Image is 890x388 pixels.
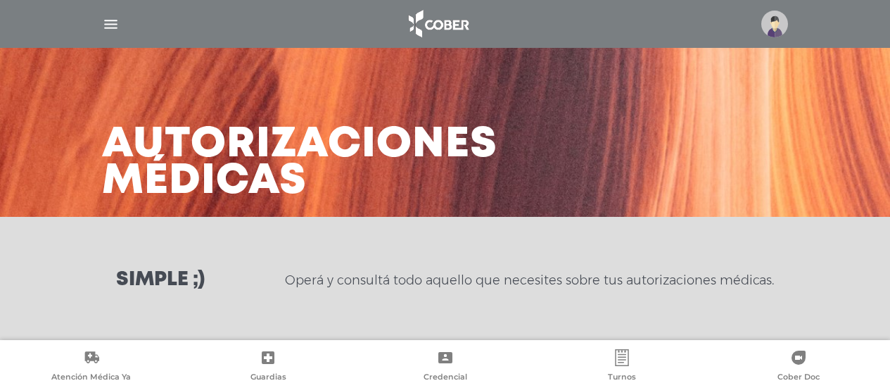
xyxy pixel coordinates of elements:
img: Cober_menu-lines-white.svg [102,15,120,33]
span: Atención Médica Ya [51,372,131,384]
span: Credencial [424,372,467,384]
span: Turnos [608,372,636,384]
p: Operá y consultá todo aquello que necesites sobre tus autorizaciones médicas. [285,272,774,289]
img: logo_cober_home-white.png [401,7,475,41]
a: Atención Médica Ya [3,349,179,385]
a: Turnos [533,349,710,385]
img: profile-placeholder.svg [761,11,788,37]
a: Cober Doc [711,349,887,385]
span: Guardias [250,372,286,384]
span: Cober Doc [777,372,820,384]
h3: Autorizaciones médicas [102,127,497,200]
h3: Simple ;) [116,270,205,290]
a: Guardias [179,349,356,385]
a: Credencial [357,349,533,385]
